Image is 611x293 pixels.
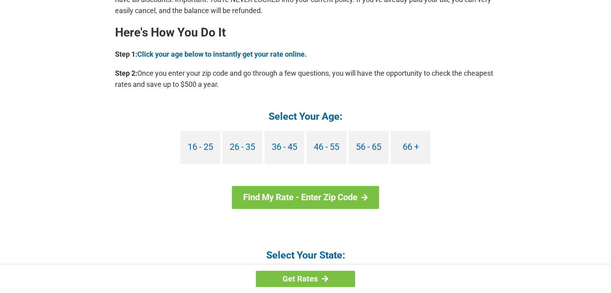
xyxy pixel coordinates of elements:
[115,68,496,90] p: Once you enter your zip code and go through a few questions, you will have the opportunity to che...
[115,69,137,77] b: Step 2:
[115,110,496,123] h4: Select Your Age:
[265,131,304,164] a: 36 - 45
[232,186,379,209] a: Find My Rate - Enter Zip Code
[223,131,262,164] a: 26 - 35
[181,131,220,164] a: 16 - 25
[256,271,355,287] a: Get Rates
[115,249,496,262] h4: Select Your State:
[115,26,496,39] h2: Here's How You Do It
[391,131,430,164] a: 66 +
[307,131,346,164] a: 46 - 55
[137,50,307,58] a: Click your age below to instantly get your rate online.
[349,131,388,164] a: 56 - 65
[115,50,137,58] b: Step 1:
